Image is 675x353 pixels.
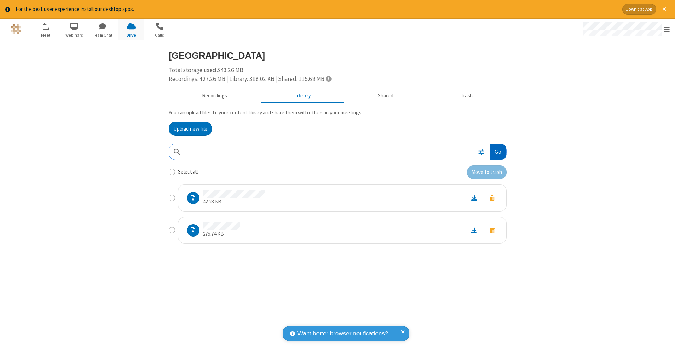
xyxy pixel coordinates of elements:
[178,168,198,176] label: Select all
[427,89,507,102] button: Trash
[659,4,670,15] button: Close alert
[465,226,483,234] a: Download file
[483,193,501,203] button: Move to trash
[576,19,675,40] div: Open menu
[90,32,116,38] span: Team Chat
[169,75,507,84] div: Recordings: 427.26 MB | Library: 318.02 KB | Shared: 115.69 MB
[169,89,261,102] button: Recorded meetings
[345,89,427,102] button: Shared during meetings
[203,198,265,206] p: 42.28 KB
[467,165,507,179] button: Move to trash
[490,144,506,160] button: Go
[657,335,670,348] iframe: Chat
[2,19,29,40] button: Logo
[15,5,617,13] div: For the best user experience install our desktop apps.
[326,76,331,82] span: Totals displayed include files that have been moved to the trash.
[297,329,388,338] span: Want better browser notifications?
[169,122,212,136] button: Upload new file
[169,109,507,117] p: You can upload files to your content library and share them with others in your meetings
[46,23,53,28] div: 13
[465,194,483,202] a: Download file
[261,89,345,102] button: Content library
[61,32,88,38] span: Webinars
[622,4,656,15] button: Download App
[169,66,507,84] div: Total storage used 543.26 MB
[118,32,144,38] span: Drive
[169,51,507,61] h3: [GEOGRAPHIC_DATA]
[11,24,21,34] img: QA Selenium DO NOT DELETE OR CHANGE
[483,226,501,235] button: Move to trash
[203,230,240,238] p: 275.74 KB
[33,32,59,38] span: Meet
[147,32,173,38] span: Calls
